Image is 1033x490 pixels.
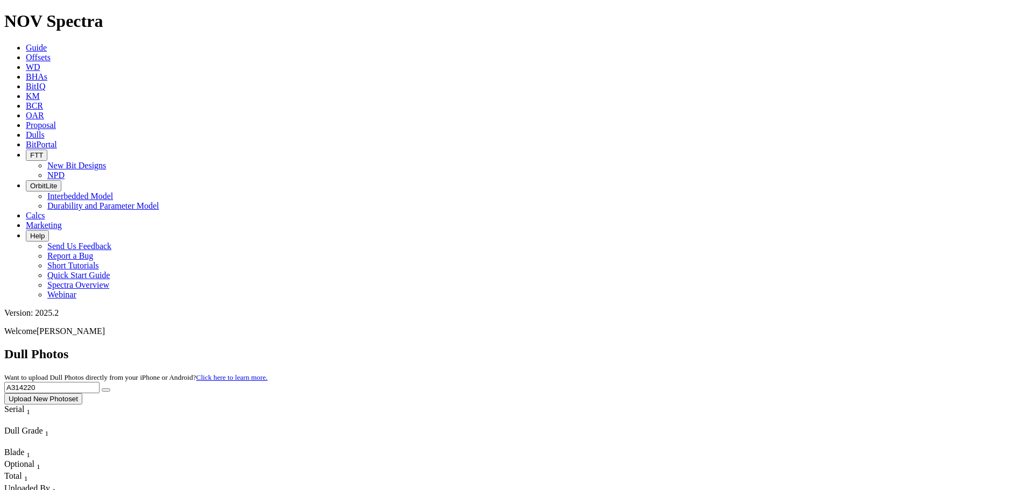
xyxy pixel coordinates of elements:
h2: Dull Photos [4,347,1029,361]
a: KM [26,91,40,101]
span: Sort None [45,426,49,435]
span: FTT [30,151,43,159]
div: Blade Sort None [4,448,42,459]
a: Report a Bug [47,251,93,260]
a: Webinar [47,290,76,299]
span: Sort None [26,404,30,414]
a: Send Us Feedback [47,242,111,251]
sub: 1 [26,408,30,416]
a: Interbedded Model [47,191,113,201]
a: BitPortal [26,140,57,149]
span: Optional [4,459,34,468]
span: Help [30,232,45,240]
div: Dull Grade Sort None [4,426,80,438]
sub: 1 [24,475,28,483]
a: NPD [47,171,65,180]
div: Column Menu [4,416,50,426]
a: Proposal [26,120,56,130]
a: WD [26,62,40,72]
h1: NOV Spectra [4,11,1029,31]
div: Sort None [4,459,42,471]
sub: 1 [26,451,30,459]
a: Guide [26,43,47,52]
div: Column Menu [4,438,80,448]
span: Total [4,471,22,480]
button: Help [26,230,49,242]
span: Dull Grade [4,426,43,435]
a: Spectra Overview [47,280,109,289]
span: Blade [4,448,24,457]
div: Sort None [4,448,42,459]
span: Sort None [26,448,30,457]
a: BHAs [26,72,47,81]
a: Short Tutorials [47,261,99,270]
input: Search Serial Number [4,382,100,393]
sub: 1 [45,429,49,437]
span: Sort None [37,459,40,468]
sub: 1 [37,463,40,471]
button: FTT [26,150,47,161]
a: Dulls [26,130,45,139]
a: BCR [26,101,43,110]
div: Total Sort None [4,471,42,483]
a: Offsets [26,53,51,62]
a: OAR [26,111,44,120]
a: Click here to learn more. [196,373,268,381]
p: Welcome [4,326,1029,336]
button: OrbitLite [26,180,61,191]
button: Upload New Photoset [4,393,82,404]
small: Want to upload Dull Photos directly from your iPhone or Android? [4,373,267,381]
span: Serial [4,404,24,414]
span: [PERSON_NAME] [37,326,105,336]
div: Sort None [4,471,42,483]
a: Durability and Parameter Model [47,201,159,210]
a: New Bit Designs [47,161,106,170]
span: Sort None [24,471,28,480]
span: OrbitLite [30,182,57,190]
div: Sort None [4,404,50,426]
a: Quick Start Guide [47,271,110,280]
div: Serial Sort None [4,404,50,416]
div: Version: 2025.2 [4,308,1029,318]
a: Calcs [26,211,45,220]
div: Sort None [4,426,80,448]
div: Optional Sort None [4,459,42,471]
a: BitIQ [26,82,45,91]
a: Marketing [26,221,62,230]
